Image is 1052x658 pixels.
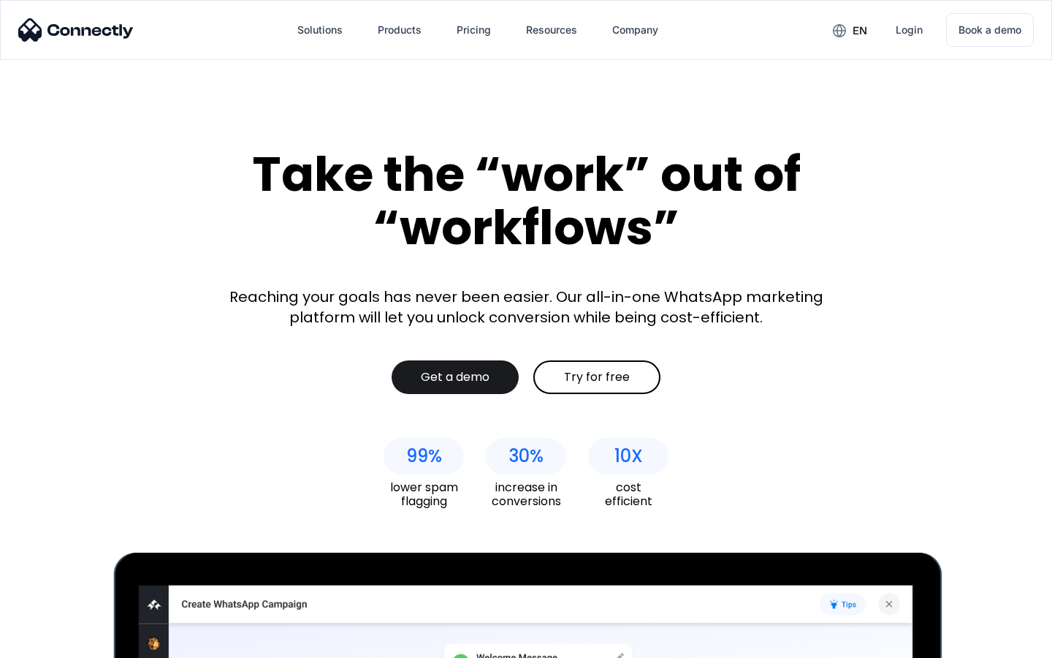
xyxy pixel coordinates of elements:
[486,480,566,508] div: increase in conversions
[533,360,660,394] a: Try for free
[18,18,134,42] img: Connectly Logo
[392,360,519,394] a: Get a demo
[946,13,1034,47] a: Book a demo
[297,20,343,40] div: Solutions
[588,480,668,508] div: cost efficient
[406,446,442,466] div: 99%
[612,20,658,40] div: Company
[384,480,464,508] div: lower spam flagging
[884,12,934,48] a: Login
[29,632,88,653] ul: Language list
[15,632,88,653] aside: Language selected: English
[526,20,577,40] div: Resources
[445,12,503,48] a: Pricing
[508,446,544,466] div: 30%
[219,287,833,328] div: Reaching your goals has never been easier. Our all-in-one WhatsApp marketing platform will let yo...
[853,20,867,41] div: en
[457,20,491,40] div: Pricing
[421,370,489,385] div: Get a demo
[614,446,643,466] div: 10X
[564,370,630,385] div: Try for free
[197,148,855,254] div: Take the “work” out of “workflows”
[378,20,422,40] div: Products
[896,20,923,40] div: Login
